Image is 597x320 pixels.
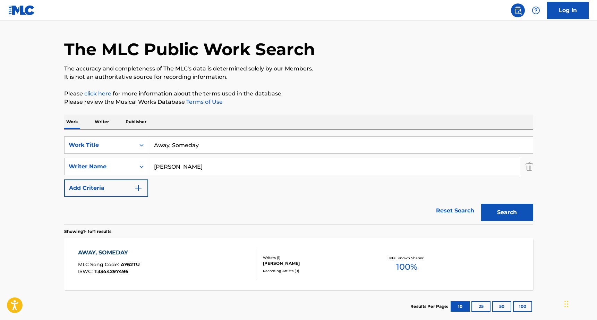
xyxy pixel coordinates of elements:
h1: The MLC Public Work Search [64,39,315,60]
div: Drag [564,294,569,314]
img: help [532,6,540,15]
span: AY62TU [121,261,140,268]
p: Writer [93,115,111,129]
a: Reset Search [433,203,478,218]
p: It is not an authoritative source for recording information. [64,73,533,81]
div: Writer Name [69,162,131,171]
span: 100 % [396,261,417,273]
p: Please review the Musical Works Database [64,98,533,106]
iframe: Chat Widget [562,287,597,320]
p: Please for more information about the terms used in the database. [64,90,533,98]
button: 10 [451,301,470,312]
div: [PERSON_NAME] [263,260,368,267]
img: 9d2ae6d4665cec9f34b9.svg [134,184,143,192]
p: Total Known Shares: [388,255,425,261]
p: Work [64,115,80,129]
a: click here [84,90,111,97]
a: Terms of Use [185,99,223,105]
a: Log In [547,2,589,19]
p: Results Per Page: [410,303,450,310]
span: MLC Song Code : [78,261,121,268]
p: The accuracy and completeness of The MLC's data is determined solely by our Members. [64,65,533,73]
form: Search Form [64,136,533,225]
button: Search [481,204,533,221]
p: Showing 1 - 1 of 1 results [64,228,111,235]
span: T3344297496 [94,268,128,275]
div: Writers ( 1 ) [263,255,368,260]
div: Work Title [69,141,131,149]
p: Publisher [123,115,148,129]
div: Recording Artists ( 0 ) [263,268,368,273]
div: AWAY, SOMEDAY [78,249,140,257]
div: Help [529,3,543,17]
a: AWAY, SOMEDAYMLC Song Code:AY62TUISWC:T3344297496Writers (1)[PERSON_NAME]Recording Artists (0)Tot... [64,238,533,290]
img: search [514,6,522,15]
a: Public Search [511,3,525,17]
img: Delete Criterion [526,158,533,175]
img: MLC Logo [8,5,35,15]
button: 100 [513,301,532,312]
span: ISWC : [78,268,94,275]
button: Add Criteria [64,179,148,197]
button: 25 [471,301,491,312]
button: 50 [492,301,511,312]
